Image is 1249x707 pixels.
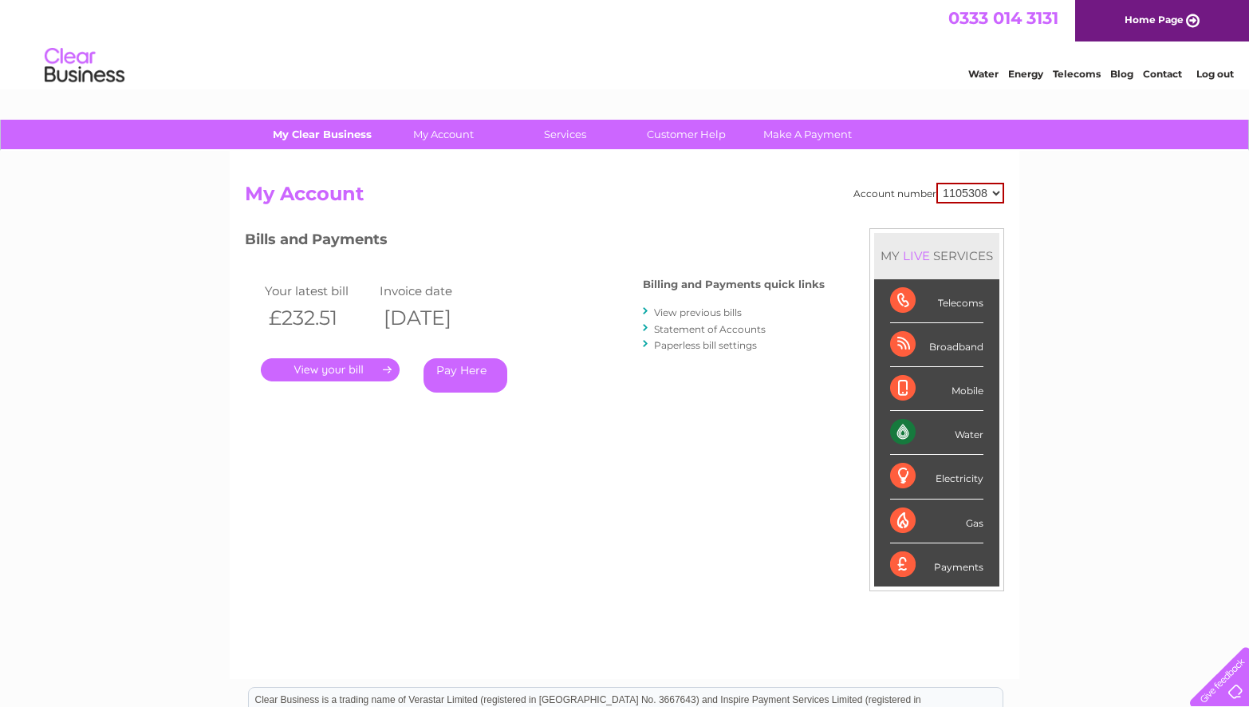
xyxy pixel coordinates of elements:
a: 0333 014 3131 [948,8,1058,28]
a: Make A Payment [742,120,873,149]
div: Account number [853,183,1004,203]
img: logo.png [44,41,125,90]
a: . [261,358,400,381]
div: Mobile [890,367,983,411]
a: Contact [1143,68,1182,80]
a: Blog [1110,68,1133,80]
a: Log out [1196,68,1234,80]
th: [DATE] [376,302,491,334]
a: Energy [1008,68,1043,80]
div: Electricity [890,455,983,499]
div: Water [890,411,983,455]
td: Invoice date [376,280,491,302]
a: My Clear Business [257,120,388,149]
a: Statement of Accounts [654,323,766,335]
h3: Bills and Payments [245,228,825,256]
h2: My Account [245,183,1004,213]
a: My Account [378,120,510,149]
a: Pay Here [424,358,507,393]
div: Payments [890,543,983,587]
div: Broadband [890,323,983,367]
th: £232.51 [261,302,376,334]
a: Telecoms [1053,68,1101,80]
td: Your latest bill [261,280,376,302]
a: Water [968,68,999,80]
div: Gas [890,500,983,543]
a: Customer Help [621,120,752,149]
a: Paperless bill settings [654,339,757,351]
div: LIVE [900,248,933,263]
div: Clear Business is a trading name of Verastar Limited (registered in [GEOGRAPHIC_DATA] No. 3667643... [249,9,1003,77]
div: Telecoms [890,279,983,323]
a: Services [499,120,631,149]
div: MY SERVICES [874,233,999,278]
h4: Billing and Payments quick links [643,278,825,290]
a: View previous bills [654,306,742,318]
